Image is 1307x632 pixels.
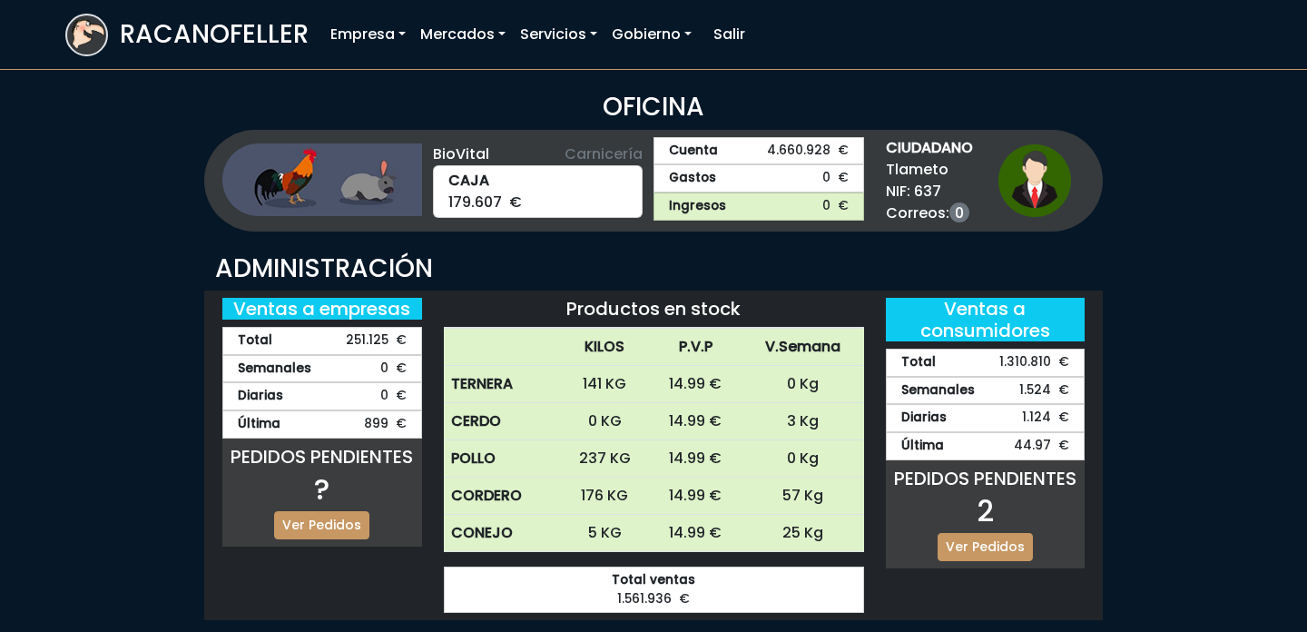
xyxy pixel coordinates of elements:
h3: OFICINA [65,92,1242,123]
span: Carnicería [565,143,643,165]
strong: Diarias [901,409,947,428]
td: 14.99 € [650,478,742,515]
td: 176 KG [560,478,650,515]
a: Gobierno [604,16,699,53]
td: 14.99 € [650,403,742,440]
a: RACANOFELLER [65,9,309,61]
a: Gastos0 € [653,164,864,193]
th: POLLO [444,440,560,478]
div: 1.561.936 € [444,567,864,613]
div: 251.125 € [222,327,422,355]
th: CORDERO [444,478,560,515]
td: 5 KG [560,515,650,552]
a: Servicios [513,16,604,53]
td: 3 Kg [742,403,864,440]
a: Ingresos0 € [653,193,864,221]
h5: Ventas a empresas [222,298,422,320]
td: 0 KG [560,403,650,440]
h5: Ventas a consumidores [886,298,1086,341]
strong: CIUDADANO [886,137,973,159]
strong: Total ventas [459,571,849,590]
span: Correos: [886,202,973,224]
strong: Semanales [238,360,311,379]
div: 44.97 € [886,432,1086,460]
h5: PEDIDOS PENDIENTES [222,446,422,468]
a: Ver Pedidos [274,511,369,539]
img: logoracarojo.png [67,15,106,50]
strong: Cuenta [669,142,718,161]
strong: Última [238,415,280,434]
td: 14.99 € [650,366,742,403]
th: CONEJO [444,515,560,552]
strong: Total [901,353,936,372]
td: 14.99 € [650,515,742,552]
td: 141 KG [560,366,650,403]
th: TERNERA [444,366,560,403]
span: NIF: 637 [886,181,973,202]
strong: Diarias [238,387,283,406]
div: 899 € [222,410,422,439]
span: Tlameto [886,159,973,181]
h5: Productos en stock [444,298,864,320]
div: 0 € [222,382,422,410]
th: P.V.P [650,329,742,366]
td: 14.99 € [650,440,742,478]
img: ganaderia.png [222,143,422,216]
a: Salir [706,16,752,53]
div: 179.607 € [433,165,644,218]
span: ? [314,469,329,509]
span: 2 [977,490,994,531]
th: KILOS [560,329,650,366]
strong: CAJA [448,170,628,192]
div: 0 € [222,355,422,383]
td: 25 Kg [742,515,864,552]
h3: ADMINISTRACIÓN [215,253,1092,284]
h3: RACANOFELLER [120,19,309,50]
a: 0 [949,202,969,222]
td: 57 Kg [742,478,864,515]
td: 0 Kg [742,366,864,403]
td: 0 Kg [742,440,864,478]
strong: Semanales [901,381,975,400]
h5: PEDIDOS PENDIENTES [886,468,1086,489]
a: Empresa [323,16,413,53]
a: Mercados [413,16,513,53]
th: V.Semana [742,329,864,366]
strong: Gastos [669,169,716,188]
strong: Ingresos [669,197,726,216]
img: ciudadano1.png [998,144,1071,217]
a: Cuenta4.660.928 € [653,137,864,165]
div: 1.524 € [886,377,1086,405]
div: 1.310.810 € [886,349,1086,377]
th: CERDO [444,403,560,440]
div: BioVital [433,143,644,165]
strong: Total [238,331,272,351]
td: 237 KG [560,440,650,478]
a: Ver Pedidos [938,533,1033,561]
div: 1.124 € [886,404,1086,432]
strong: Última [901,437,944,456]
